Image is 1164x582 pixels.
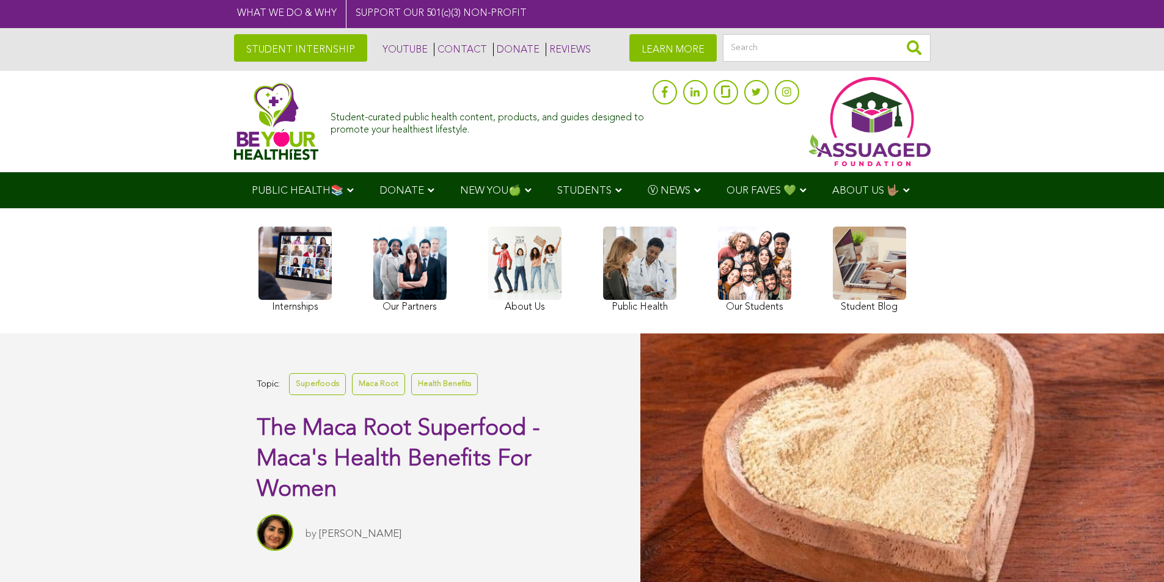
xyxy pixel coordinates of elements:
span: DONATE [379,186,424,196]
span: OUR FAVES 💚 [727,186,796,196]
a: REVIEWS [546,43,591,56]
a: Superfoods [289,373,346,395]
img: Assuaged App [808,77,931,166]
span: ABOUT US 🤟🏽 [832,186,899,196]
img: Assuaged [234,82,319,160]
div: Student-curated public health content, products, and guides designed to promote your healthiest l... [331,106,646,136]
a: STUDENT INTERNSHIP [234,34,367,62]
span: Ⓥ NEWS [648,186,690,196]
span: Topic: [257,376,280,393]
a: LEARN MORE [629,34,717,62]
span: STUDENTS [557,186,612,196]
span: The Maca Root Superfood - Maca's Health Benefits For Women [257,417,540,501]
a: Maca Root [352,373,405,395]
div: Navigation Menu [234,172,931,208]
a: DONATE [493,43,540,56]
input: Search [723,34,931,62]
span: NEW YOU🍏 [460,186,521,196]
iframe: Chat Widget [1103,523,1164,582]
img: glassdoor [721,85,730,98]
img: Sitara Darvish [257,514,293,551]
a: CONTACT [434,43,487,56]
span: by [306,529,317,539]
a: Health Benefits [411,373,478,395]
a: YOUTUBE [379,43,428,56]
a: [PERSON_NAME] [319,529,401,539]
span: PUBLIC HEALTH📚 [252,186,343,196]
